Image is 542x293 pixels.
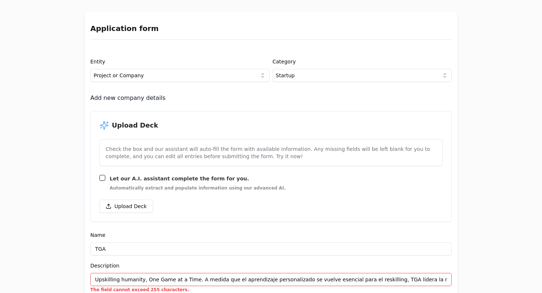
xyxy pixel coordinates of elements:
button: Upload Deck [99,200,153,213]
span: Let our A.I. assistant complete the form for you. [110,175,286,182]
input: Enter the name [90,242,452,255]
label: Entity [90,59,105,65]
label: Category [272,59,296,65]
label: Description [90,263,119,269]
span: Automatically extract and populate information using our advanced AI. [110,185,286,191]
h2: Upload Deck [112,120,158,130]
label: Name [90,232,105,238]
h3: Application form [90,17,452,40]
p: The field cannot exceed 255 characters. [90,287,189,293]
input: Enter the description [90,273,452,286]
h3: Add new company details [90,94,165,102]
